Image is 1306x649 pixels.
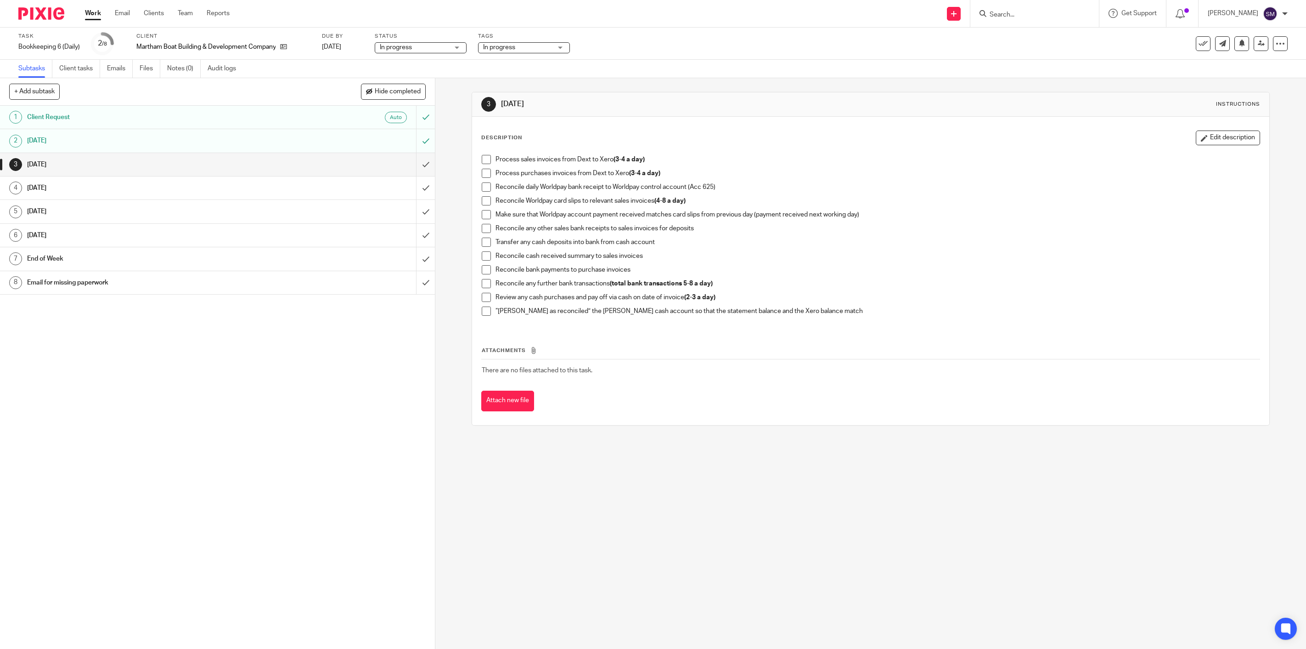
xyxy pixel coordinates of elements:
strong: (4-8 a day) [654,198,686,204]
span: [DATE] [322,44,341,50]
input: Search [989,11,1071,19]
button: Edit description [1196,131,1260,145]
strong: (2-3 a day) [684,294,715,301]
span: In progress [483,44,515,51]
p: [PERSON_NAME] [1208,9,1258,18]
h1: Client Request [27,110,281,124]
a: Files [140,60,160,78]
label: Task [18,33,80,40]
p: Reconcile any other sales bank receipts to sales invoices for deposits [495,224,1260,233]
p: Reconcile bank payments to purchase invoices [495,265,1260,274]
a: Reports [207,9,230,18]
h1: [DATE] [27,158,281,171]
h1: [DATE] [501,99,890,109]
button: Attach new file [481,391,534,411]
img: svg%3E [1263,6,1278,21]
button: Hide completed [361,84,426,99]
p: Reconcile daily Worldpay bank receipt to Worldpay control account (Acc 625) [495,182,1260,192]
small: /8 [102,41,107,46]
a: Notes (0) [167,60,201,78]
label: Tags [478,33,570,40]
p: Process sales invoices from Dext to Xero [495,155,1260,164]
h1: [DATE] [27,228,281,242]
p: Make sure that Worldpay account payment received matches card slips from previous day (payment re... [495,210,1260,219]
p: Transfer any cash deposits into bank from cash account [495,238,1260,247]
p: Martham Boat Building & Development Company Limited [136,42,276,51]
p: Description [481,134,522,142]
div: 3 [481,97,496,112]
a: Client tasks [59,60,100,78]
a: Subtasks [18,60,52,78]
div: 7 [9,252,22,265]
p: “[PERSON_NAME] as reconciled” the [PERSON_NAME] cash account so that the statement balance and th... [495,307,1260,316]
p: Reconcile Worldpay card slips to relevant sales invoices [495,196,1260,205]
div: 8 [9,276,22,289]
div: Bookkeeping 6 (Daily) [18,42,80,51]
h1: [DATE] [27,134,281,148]
div: 2 [98,38,107,49]
a: Team [178,9,193,18]
div: 4 [9,182,22,194]
span: Attachments [482,348,526,353]
a: Emails [107,60,133,78]
h1: [DATE] [27,181,281,195]
strong: (total bank transactions 5-8 a day) [610,280,713,287]
span: Get Support [1121,10,1157,17]
strong: (3-4 a day) [629,170,660,176]
span: Hide completed [375,88,421,96]
a: Clients [144,9,164,18]
a: Work [85,9,101,18]
label: Client [136,33,310,40]
button: + Add subtask [9,84,60,99]
p: Review any cash purchases and pay off via cash on date of invoice [495,293,1260,302]
div: Instructions [1216,101,1260,108]
a: Audit logs [208,60,243,78]
p: Reconcile cash received summary to sales invoices [495,251,1260,261]
strong: (3-4 a day) [614,156,645,163]
div: 2 [9,135,22,148]
img: Pixie [18,7,64,20]
div: Auto [385,112,407,123]
div: 1 [9,111,22,124]
h1: End of Week [27,252,281,266]
h1: Email for missing paperwork [27,276,281,290]
div: 3 [9,158,22,171]
a: Email [115,9,130,18]
div: 6 [9,229,22,242]
span: In progress [380,44,412,51]
span: There are no files attached to this task. [482,367,592,374]
p: Reconcile any further bank transactions [495,279,1260,288]
div: 5 [9,205,22,218]
h1: [DATE] [27,205,281,218]
label: Status [375,33,467,40]
p: Process purchases invoices from Dext to Xero [495,169,1260,178]
label: Due by [322,33,363,40]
